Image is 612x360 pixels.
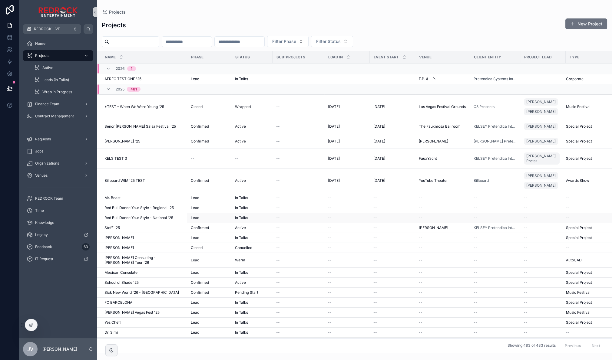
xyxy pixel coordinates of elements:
[373,124,412,129] a: [DATE]
[328,215,332,220] span: --
[328,245,332,250] span: --
[23,38,93,49] a: Home
[373,205,377,210] span: --
[104,156,127,161] span: KELS TEST 3
[419,235,422,240] span: --
[104,178,145,183] span: Billboard WIM '25 TEST
[524,97,562,116] a: [PERSON_NAME][PERSON_NAME]
[328,77,366,81] a: --
[235,178,269,183] a: Active
[109,9,126,15] span: Projects
[526,173,556,178] span: [PERSON_NAME]
[102,9,126,15] a: Projects
[419,195,422,200] span: --
[191,139,228,144] a: Confirmed
[526,109,556,114] span: [PERSON_NAME]
[23,241,93,252] a: Feedback63
[373,215,377,220] span: --
[276,104,280,109] span: --
[524,215,528,220] span: --
[524,136,562,146] a: [PERSON_NAME]
[419,178,466,183] a: YouTube Theater
[373,225,412,230] a: --
[474,156,517,161] a: KELSEY Pretendica International
[524,195,528,200] span: --
[328,195,366,200] a: --
[474,104,517,109] a: C3 Presents
[276,245,280,250] span: --
[38,7,78,17] img: App logo
[82,243,90,250] div: 63
[104,124,184,129] a: Senor [PERSON_NAME] Salsa Festival '25
[474,77,517,81] a: Pretendica Systems International
[42,77,69,82] span: Leads (In Talks)
[419,245,422,250] span: --
[419,139,466,144] a: [PERSON_NAME]
[419,195,466,200] a: --
[419,104,466,109] span: Las Vegas Festival Grounds
[235,124,246,129] span: Active
[191,205,199,210] span: Lead
[565,18,607,29] a: New Project
[276,225,280,230] span: --
[524,171,562,190] a: [PERSON_NAME][PERSON_NAME]
[267,36,309,47] button: Select Button
[474,225,517,230] a: KELSEY Pretendica International
[116,87,124,92] span: 2025
[23,111,93,122] a: Contract Management
[30,62,93,73] a: Active
[419,156,466,161] a: FauxYacht
[373,235,412,240] a: --
[524,122,562,131] a: [PERSON_NAME]
[474,215,517,220] a: --
[104,245,184,250] a: [PERSON_NAME]
[566,124,592,129] span: Special Project
[23,99,93,110] a: Finance Team
[191,235,199,240] span: Lead
[524,77,562,81] a: --
[328,124,340,129] span: [DATE]
[191,195,228,200] a: Lead
[235,156,239,161] span: --
[191,124,228,129] a: Confirmed
[235,225,246,230] span: Active
[373,195,377,200] span: --
[373,77,412,81] a: --
[191,195,199,200] span: Lead
[235,104,251,109] span: Wrapped
[104,77,141,81] span: AFREG TEST ONE '25
[35,137,51,142] span: Requests
[104,205,174,210] span: Red Bull Dance Your Style - Regional '25
[373,77,377,81] span: --
[474,235,517,240] a: --
[19,34,97,272] div: scrollable content
[566,205,609,210] a: --
[191,156,228,161] a: --
[419,245,466,250] a: --
[566,215,570,220] span: --
[419,205,422,210] span: --
[191,178,228,183] a: Confirmed
[474,205,477,210] span: --
[419,215,466,220] a: --
[235,156,269,161] a: --
[419,235,466,240] a: --
[23,50,93,61] a: Projects
[104,215,173,220] span: Red Bull Dance Your Style - National '25
[191,225,228,230] a: Confirmed
[191,178,209,183] span: Confirmed
[474,124,517,129] a: KELSEY Pretendica International
[235,235,269,240] a: In Talks
[328,156,366,161] a: [DATE]
[328,104,366,109] a: [DATE]
[419,139,448,144] span: [PERSON_NAME]
[373,225,377,230] span: --
[235,205,248,210] span: In Talks
[566,139,609,144] a: Special Project
[328,77,332,81] span: --
[191,245,203,250] span: Closed
[566,104,609,109] a: Music Festival
[34,27,60,31] span: REDROCK LIVE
